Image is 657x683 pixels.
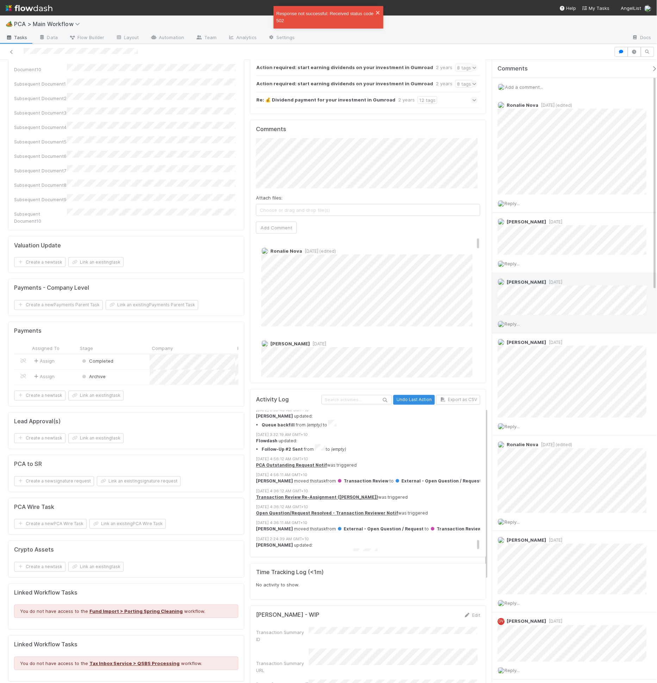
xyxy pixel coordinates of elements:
button: close [376,9,381,16]
a: Team [190,32,222,44]
div: updated: [256,438,486,453]
span: [PERSON_NAME] [507,279,546,285]
input: Search activities... [321,395,392,405]
label: Attach files: [256,194,282,201]
strong: [PERSON_NAME] [256,479,293,484]
h5: Linked Workflow Tasks [14,590,238,597]
em: (empty) [331,447,346,452]
img: avatar_8e0a024e-b700-4f9f-aecf-6f1e79dccd3c.png [498,84,505,91]
div: [DATE] 4:36:11 AM GMT+10 [256,520,486,526]
div: Subsequent Document8 [14,181,67,189]
button: Create a newtask [14,391,65,401]
button: Undo Last Action [393,395,435,405]
button: Link an existingtask [68,391,124,401]
span: [DATE] [310,341,326,346]
h5: [PERSON_NAME] - WIP [256,612,319,619]
span: [PERSON_NAME] [270,341,310,346]
strong: Transaction Detail Labels [262,551,320,556]
img: avatar_e1f102a8-6aea-40b1-874c-e2ab2da62ba9.png [498,537,505,544]
span: DV [499,620,503,623]
span: Reply... [505,519,520,525]
img: avatar_e1f102a8-6aea-40b1-874c-e2ab2da62ba9.png [261,340,268,347]
strong: Transaction Review Re-Assignment ([PERSON_NAME]) [256,495,378,500]
strong: Follow-Up #2 Sent [262,447,303,452]
strong: Re: 💰 Dividend payment for your investment in Gumroad [256,96,395,104]
span: [DATE] (edited) [302,248,336,254]
span: Reply... [505,321,520,327]
div: Subsequent Document7 [14,167,67,174]
img: avatar_8e0a024e-b700-4f9f-aecf-6f1e79dccd3c.png [498,200,505,207]
span: [DATE] [546,219,562,224]
span: [PERSON_NAME] [507,219,546,224]
a: Open Question/Request Resolved - Transaction Reviewer Notif [256,511,398,516]
span: AngelList [621,5,642,11]
div: Response not successful: Received status code 502 [276,10,376,24]
li: from to [262,549,486,557]
strong: [PERSON_NAME] [256,414,293,419]
span: [DATE] [546,619,562,624]
div: 8 tags [455,80,473,88]
div: was triggered [256,462,486,469]
button: Create a newtask [14,257,65,267]
strong: Queue backfill [262,422,295,427]
div: 8 tags [455,64,473,72]
li: from to [262,444,486,453]
li: from to [262,420,486,429]
span: Ronalie Nova [507,442,538,447]
div: You do not have access to the workflow. [14,605,238,618]
span: Reply... [505,601,520,606]
div: Assign [33,358,55,365]
span: PCA Source [237,345,259,352]
a: My Tasks [582,5,610,12]
span: Transaction Review [337,479,388,484]
img: avatar_e1f102a8-6aea-40b1-874c-e2ab2da62ba9.png [498,278,505,285]
strong: PCA Outstanding Request Notif [256,463,327,468]
a: Tax Inbox Service > QSBS Processing [89,661,180,666]
span: Assigned To [32,345,60,352]
a: Automation [145,32,190,44]
button: Create a newtask [14,562,65,572]
span: 🏕️ [6,21,13,27]
div: Help [559,5,576,12]
span: Completed [81,358,113,364]
button: Link an existingPCA Wire Task [89,519,166,529]
button: Create a newPCA Wire Task [14,519,87,529]
span: Reply... [505,668,520,673]
div: [DATE] 4:36:12 AM GMT+10 [256,488,486,494]
span: [DATE] (edited) [538,103,572,108]
div: Archive [81,373,106,380]
a: Flow Builder [63,32,110,44]
span: [DATE] (edited) [538,442,572,447]
span: PCA > Main Workflow [14,20,83,27]
span: [PERSON_NAME] [507,619,546,624]
div: updated: [256,542,486,557]
div: Subsequent Document6 [14,153,67,160]
div: Subsequent Document5 [14,138,67,145]
h5: PCA to SR [14,461,42,468]
span: Archive [81,374,106,380]
img: avatar_8e0a024e-b700-4f9f-aecf-6f1e79dccd3c.png [498,260,505,267]
img: avatar_e1f102a8-6aea-40b1-874c-e2ab2da62ba9.png [498,218,505,225]
em: (empty) [307,422,322,427]
div: Subsequent Document2 [14,95,67,102]
h5: Comments [256,126,480,133]
div: was triggered [256,494,486,501]
div: Subsequent Document9 [14,196,67,203]
a: Layout [110,32,145,44]
button: Add Comment [256,222,297,234]
span: Reply... [505,201,520,206]
span: Choose or drag and drop file(s) [256,204,480,216]
h5: Payments - Company Level [14,285,89,292]
img: avatar_ad9da010-433a-4b4a-a484-836c288de5e1.png [498,339,505,346]
p: No activity to show. [256,582,480,589]
a: Docs [626,32,657,44]
h5: Lead Approval(s) [14,418,61,425]
div: [DATE] 4:36:12 AM GMT+10 [256,504,486,510]
h5: Activity Log [256,396,320,404]
a: Analytics [222,32,262,44]
div: Subsequent Document1 [14,80,67,87]
span: Assign [33,373,55,380]
span: Comments [498,65,528,72]
strong: [PERSON_NAME] [256,527,293,532]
